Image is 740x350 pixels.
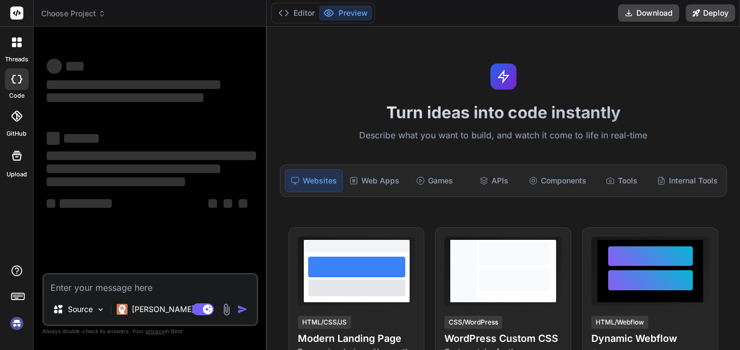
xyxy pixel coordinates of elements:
[64,134,99,143] span: ‌
[208,199,217,208] span: ‌
[345,169,404,192] div: Web Apps
[66,62,84,71] span: ‌
[653,169,722,192] div: Internal Tools
[224,199,232,208] span: ‌
[8,314,26,333] img: signin
[239,199,247,208] span: ‌
[9,91,24,100] label: code
[273,129,733,143] p: Describe what you want to build, and watch it come to life in real-time
[96,305,105,314] img: Pick Models
[7,129,27,138] label: GitHub
[237,304,248,315] img: icon
[42,326,258,336] p: Always double-check its answers. Your in Bind
[406,169,463,192] div: Games
[60,199,112,208] span: ‌
[47,132,60,145] span: ‌
[7,170,27,179] label: Upload
[47,151,256,160] span: ‌
[274,5,319,21] button: Editor
[273,103,733,122] h1: Turn ideas into code instantly
[444,331,562,346] h4: WordPress Custom CSS
[220,303,233,316] img: attachment
[593,169,650,192] div: Tools
[298,316,351,329] div: HTML/CSS/JS
[47,177,185,186] span: ‌
[41,8,106,19] span: Choose Project
[47,80,220,89] span: ‌
[145,328,165,334] span: privacy
[686,4,735,22] button: Deploy
[68,304,93,315] p: Source
[444,316,502,329] div: CSS/WordPress
[47,199,55,208] span: ‌
[525,169,591,192] div: Components
[618,4,679,22] button: Download
[591,316,648,329] div: HTML/Webflow
[47,164,220,173] span: ‌
[319,5,372,21] button: Preview
[5,55,28,64] label: threads
[285,169,343,192] div: Websites
[132,304,213,315] p: [PERSON_NAME] 4 S..
[47,93,203,102] span: ‌
[298,331,416,346] h4: Modern Landing Page
[47,59,62,74] span: ‌
[117,304,127,315] img: Claude 4 Sonnet
[465,169,523,192] div: APIs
